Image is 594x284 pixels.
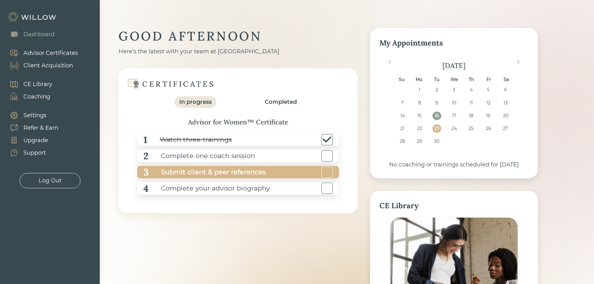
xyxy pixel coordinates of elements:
div: Mo [415,75,423,84]
div: Choose Thursday, September 18th, 2025 [467,112,476,120]
div: Choose Tuesday, September 23rd, 2025 [432,124,441,133]
div: Choose Saturday, September 27th, 2025 [501,124,510,133]
div: Choose Wednesday, September 24th, 2025 [450,124,458,133]
div: Choose Tuesday, September 9th, 2025 [432,99,441,107]
div: Th [467,75,476,84]
a: CE Library [3,78,52,90]
div: No coaching or trainings scheduled for [DATE] [379,161,529,169]
button: Next Month [514,59,524,69]
a: Coaching [3,90,52,103]
a: Client Acquisition [3,59,78,72]
div: Settings [23,111,46,120]
button: Previous Month [384,59,394,69]
div: Choose Saturday, September 6th, 2025 [501,86,510,94]
div: Choose Saturday, September 20th, 2025 [501,112,510,120]
div: Client Acquisition [23,61,73,70]
div: Here’s the latest with your team at [GEOGRAPHIC_DATA] [118,47,358,56]
div: Choose Friday, September 5th, 2025 [484,86,493,94]
div: We [450,75,458,84]
div: [DATE] [379,60,529,71]
a: Refer & Earn [3,122,58,134]
div: Choose Monday, September 29th, 2025 [415,137,424,146]
img: Willow [8,12,58,22]
div: Sa [502,75,510,84]
div: Refer & Earn [23,124,58,132]
div: Tu [432,75,441,84]
div: Choose Sunday, September 21st, 2025 [398,124,407,133]
div: month 2025-09 [381,86,526,150]
a: Settings [3,109,58,122]
a: Upgrade [3,134,58,147]
div: CE Library [23,80,52,89]
div: Choose Monday, September 8th, 2025 [415,99,424,107]
div: Choose Friday, September 12th, 2025 [484,99,493,107]
div: Choose Wednesday, September 3rd, 2025 [450,86,458,94]
div: In progress [179,98,212,106]
div: Upgrade [23,136,48,145]
div: Choose Friday, September 26th, 2025 [484,124,493,133]
div: Choose Monday, September 22nd, 2025 [415,124,424,133]
div: Choose Monday, September 15th, 2025 [415,112,424,120]
div: Choose Sunday, September 28th, 2025 [398,137,407,146]
div: Choose Tuesday, September 16th, 2025 [432,112,441,120]
div: Choose Tuesday, September 30th, 2025 [432,137,441,146]
div: Coaching [23,93,50,101]
div: 2 [143,149,148,163]
div: Support [23,149,46,157]
div: 1 [143,133,147,147]
div: Complete one coach session [148,149,255,163]
div: 4 [143,181,148,195]
div: Choose Tuesday, September 2nd, 2025 [432,86,441,94]
div: Submit client & peer references [149,165,266,179]
div: Choose Monday, September 1st, 2025 [415,86,424,94]
a: Advisor Certificates [3,47,78,59]
div: GOOD AFTERNOON [118,28,358,44]
div: Choose Wednesday, September 17th, 2025 [450,112,458,120]
a: Dashboard [3,28,55,41]
div: Su [398,75,406,84]
div: Watch three trainings [147,133,232,147]
div: Choose Thursday, September 4th, 2025 [467,86,476,94]
div: Choose Sunday, September 7th, 2025 [398,99,407,107]
div: CERTIFICATES [142,79,215,89]
div: Choose Wednesday, September 10th, 2025 [450,99,458,107]
div: Completed [265,98,297,106]
div: Advisor for Women™ Certificate [131,117,345,127]
div: Choose Thursday, September 25th, 2025 [467,124,476,133]
div: Choose Sunday, September 14th, 2025 [398,112,407,120]
div: CE Library [379,200,529,211]
div: Advisor Certificates [23,49,78,57]
div: 3 [143,165,149,179]
div: Choose Friday, September 19th, 2025 [484,112,493,120]
div: My Appointments [379,37,529,49]
div: Complete your advisor biography [148,181,270,195]
div: Choose Saturday, September 13th, 2025 [501,99,510,107]
div: Choose Thursday, September 11th, 2025 [467,99,476,107]
div: Fr [485,75,493,84]
div: Dashboard [23,30,55,39]
div: Log Out [39,176,61,185]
